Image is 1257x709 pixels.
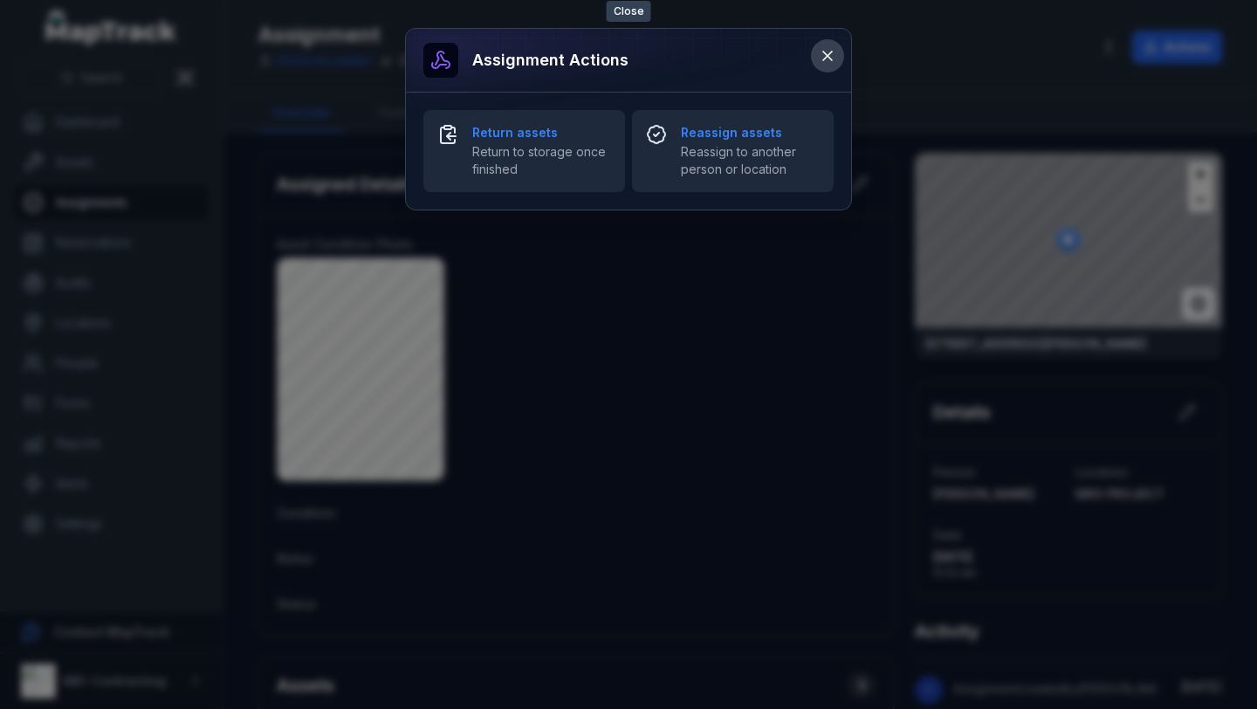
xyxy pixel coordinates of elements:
span: Close [607,1,651,22]
span: Reassign to another person or location [681,143,820,178]
button: Reassign assetsReassign to another person or location [632,110,834,192]
span: Return to storage once finished [472,143,611,178]
button: Return assetsReturn to storage once finished [423,110,625,192]
strong: Reassign assets [681,124,820,141]
strong: Return assets [472,124,611,141]
h3: Assignment actions [472,48,628,72]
